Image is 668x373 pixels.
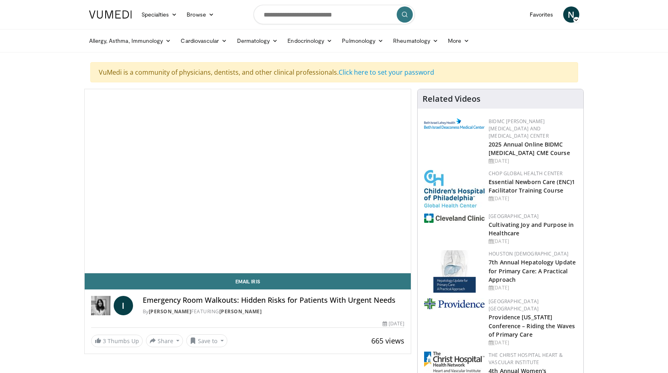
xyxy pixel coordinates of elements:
div: [DATE] [489,195,577,202]
a: Rheumatology [388,33,443,49]
h4: Related Videos [422,94,481,104]
div: [DATE] [489,284,577,291]
img: 83b65fa9-3c25-403e-891e-c43026028dd2.jpg.150x105_q85_autocrop_double_scale_upscale_version-0.2.jpg [433,250,476,293]
a: Allergy, Asthma, Immunology [84,33,176,49]
a: More [443,33,474,49]
a: Cultivating Joy and Purpose in Healthcare [489,221,574,237]
video-js: Video Player [85,89,411,273]
div: [DATE] [383,320,404,327]
img: Dr. Iris Gorfinkel [91,296,110,315]
a: Specialties [137,6,182,23]
a: Email Iris [85,273,411,289]
a: The Christ Hospital Heart & Vascular Institute [489,352,563,366]
span: 3 [103,337,106,345]
button: Share [146,334,183,347]
img: 32b1860c-ff7d-4915-9d2b-64ca529f373e.jpg.150x105_q85_autocrop_double_scale_upscale_version-0.2.jpg [424,352,485,372]
a: Cardiovascular [176,33,232,49]
a: Providence [US_STATE] Conference – Riding the Waves of Primary Care [489,313,575,338]
a: Browse [182,6,219,23]
a: 3 Thumbs Up [91,335,143,347]
a: Pulmonology [337,33,388,49]
span: 665 views [371,336,404,346]
div: By FEATURING [143,308,405,315]
a: [GEOGRAPHIC_DATA] [489,213,539,220]
img: 9aead070-c8c9-47a8-a231-d8565ac8732e.png.150x105_q85_autocrop_double_scale_upscale_version-0.2.jpg [424,298,485,309]
h4: Emergency Room Walkouts: Hidden Risks for Patients With Urgent Needs [143,296,405,305]
a: Dermatology [232,33,283,49]
div: [DATE] [489,157,577,165]
a: CHOP Global Health Center [489,170,562,177]
img: VuMedi Logo [89,10,132,19]
a: Essential Newborn Care (ENC)1 Facilitator Training Course [489,178,575,194]
a: Click here to set your password [339,68,434,77]
a: [PERSON_NAME] [219,308,262,315]
a: Endocrinology [283,33,337,49]
div: [DATE] [489,238,577,245]
button: Save to [186,334,227,347]
a: 2025 Annual Online BIDMC [MEDICAL_DATA] CME Course [489,140,570,157]
a: BIDMC [PERSON_NAME][MEDICAL_DATA] and [MEDICAL_DATA] Center [489,118,549,139]
img: 1ef99228-8384-4f7a-af87-49a18d542794.png.150x105_q85_autocrop_double_scale_upscale_version-0.2.jpg [424,214,485,223]
a: 7th Annual Hepatology Update for Primary Care: A Practical Approach [489,258,576,283]
input: Search topics, interventions [254,5,415,24]
a: [PERSON_NAME] [149,308,191,315]
div: VuMedi is a community of physicians, dentists, and other clinical professionals. [90,62,578,82]
img: c96b19ec-a48b-46a9-9095-935f19585444.png.150x105_q85_autocrop_double_scale_upscale_version-0.2.png [424,118,485,129]
a: I [114,296,133,315]
div: [DATE] [489,339,577,346]
a: N [563,6,579,23]
a: Favorites [525,6,558,23]
a: [GEOGRAPHIC_DATA] [GEOGRAPHIC_DATA] [489,298,539,312]
img: 8fbf8b72-0f77-40e1-90f4-9648163fd298.jpg.150x105_q85_autocrop_double_scale_upscale_version-0.2.jpg [424,170,485,207]
a: Houston [DEMOGRAPHIC_DATA] [489,250,568,257]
